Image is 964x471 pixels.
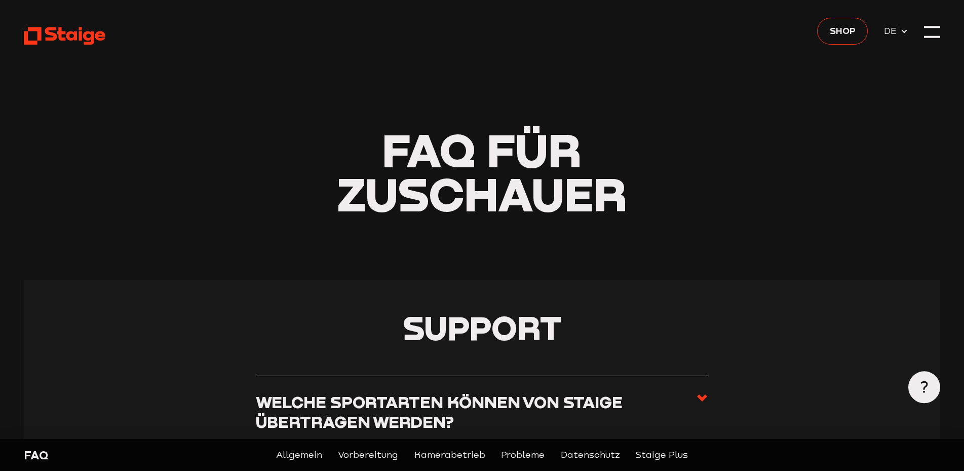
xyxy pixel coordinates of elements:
span: Support [403,308,561,347]
span: DE [884,24,900,38]
span: FAQ [382,122,476,177]
span: Shop [830,23,856,38]
a: Allgemein [276,448,322,462]
span: für Zuschauer [337,122,627,222]
a: Vorbereitung [338,448,398,462]
a: Probleme [501,448,545,462]
a: Kamerabetrieb [414,448,485,462]
a: Datenschutz [561,448,620,462]
div: FAQ [24,447,244,463]
a: Staige Plus [636,448,688,462]
h3: Welche Sportarten können von Staige übertragen werden? [256,392,696,432]
a: Shop [817,18,868,45]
